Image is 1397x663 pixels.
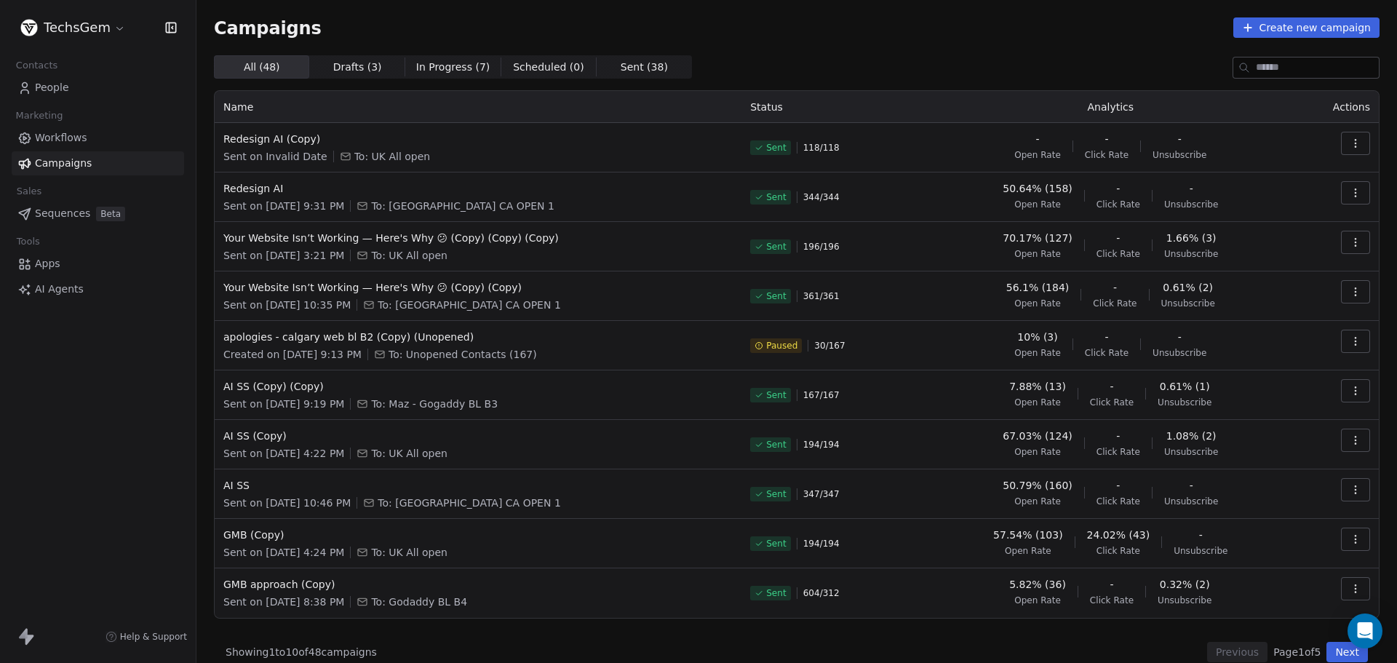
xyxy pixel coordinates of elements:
span: TechsGem [44,18,111,37]
span: 118 / 118 [803,142,840,154]
span: Sent [766,191,786,203]
span: GMB (Copy) [223,528,733,542]
span: To: USA CA OPEN 1 [378,496,560,510]
span: Sent [766,290,786,302]
span: - [1116,478,1120,493]
a: Workflows [12,126,184,150]
span: To: Godaddy BL B4 [371,595,467,609]
span: Click Rate [1096,496,1140,507]
span: Open Rate [1014,248,1061,260]
span: 0.61% (2) [1163,280,1213,295]
span: Apps [35,256,60,271]
span: - [1190,181,1193,196]
span: Sent [766,241,786,253]
span: Click Rate [1085,347,1129,359]
span: 50.64% (158) [1003,181,1072,196]
span: Click Rate [1096,446,1140,458]
span: - [1190,478,1193,493]
span: To: UK All open [371,248,447,263]
span: - [1036,132,1040,146]
span: People [35,80,69,95]
th: Analytics [923,91,1297,123]
span: Created on [DATE] 9:13 PM [223,347,362,362]
span: Unsubscribe [1161,298,1215,309]
span: Click Rate [1096,199,1140,210]
span: Sent on [DATE] 4:24 PM [223,545,344,560]
span: - [1110,379,1113,394]
span: Redesign AI [223,181,733,196]
span: - [1105,330,1108,344]
th: Name [215,91,741,123]
span: Click Rate [1093,298,1137,309]
span: To: UK All open [371,545,447,560]
img: Untitled%20design.png [20,19,38,36]
span: AI SS (Copy) (Copy) [223,379,733,394]
span: - [1116,429,1120,443]
span: 30 / 167 [814,340,845,352]
span: AI SS [223,478,733,493]
span: Open Rate [1014,397,1061,408]
span: 57.54% (103) [993,528,1062,542]
span: Contacts [9,55,64,76]
span: 5.82% (36) [1009,577,1066,592]
span: Beta [96,207,125,221]
span: Sent [766,488,786,500]
button: TechsGem [17,15,129,40]
span: - [1178,330,1182,344]
span: To: USA CA OPEN 1 [378,298,560,312]
span: Unsubscribe [1158,595,1211,606]
span: 67.03% (124) [1003,429,1072,443]
span: 10% (3) [1017,330,1057,344]
span: Your Website Isn’t Working — Here's Why 😕 (Copy) (Copy) [223,280,733,295]
span: Click Rate [1090,595,1134,606]
span: 70.17% (127) [1003,231,1072,245]
span: In Progress ( 7 ) [416,60,490,75]
span: To: UK All open [371,446,447,461]
span: Workflows [35,130,87,146]
span: To: Maz - Gogaddy BL B3 [371,397,498,411]
span: - [1105,132,1108,146]
th: Actions [1297,91,1379,123]
span: Tools [10,231,46,253]
span: To: USA CA OPEN 1 [371,199,554,213]
span: Click Rate [1085,149,1129,161]
button: Previous [1207,642,1267,662]
span: Click Rate [1096,545,1140,557]
a: Help & Support [106,631,187,643]
span: Unsubscribe [1164,496,1218,507]
th: Status [741,91,923,123]
span: Paused [766,340,797,352]
span: Open Rate [1014,446,1061,458]
span: 167 / 167 [803,389,840,401]
span: 194 / 194 [803,439,840,450]
a: Campaigns [12,151,184,175]
a: Apps [12,252,184,276]
span: Sent on [DATE] 10:46 PM [223,496,351,510]
span: Your Website Isn’t Working — Here's Why 😕 (Copy) (Copy) (Copy) [223,231,733,245]
span: GMB approach (Copy) [223,577,733,592]
span: Unsubscribe [1158,397,1211,408]
span: 50.79% (160) [1003,478,1072,493]
button: Create new campaign [1233,17,1380,38]
span: Campaigns [35,156,92,171]
span: 194 / 194 [803,538,840,549]
span: Unsubscribe [1164,248,1218,260]
span: - [1178,132,1182,146]
span: 347 / 347 [803,488,840,500]
a: AI Agents [12,277,184,301]
span: Open Rate [1014,149,1061,161]
span: 1.08% (2) [1166,429,1217,443]
span: - [1116,181,1120,196]
span: Sent on [DATE] 10:35 PM [223,298,351,312]
span: Marketing [9,105,69,127]
span: Campaigns [214,17,322,38]
button: Next [1326,642,1368,662]
span: Sent [766,587,786,599]
span: Redesign AI (Copy) [223,132,733,146]
span: Open Rate [1014,595,1061,606]
span: Click Rate [1090,397,1134,408]
span: Page 1 of 5 [1273,645,1321,659]
span: Sent on [DATE] 4:22 PM [223,446,344,461]
span: Open Rate [1014,347,1061,359]
span: - [1110,577,1113,592]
